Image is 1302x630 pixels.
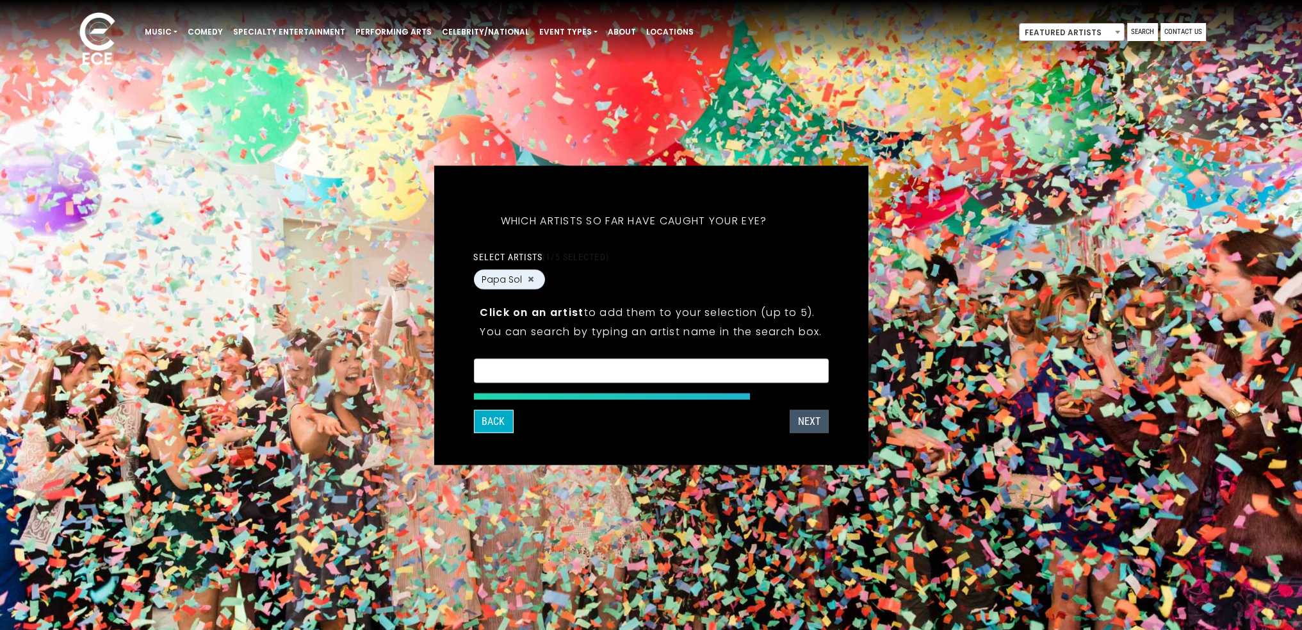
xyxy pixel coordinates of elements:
a: Locations [641,21,699,43]
span: Featured Artists [1020,24,1124,42]
span: Papa Sol [482,272,522,286]
a: Celebrity/National [437,21,534,43]
p: to add them to your selection (up to 5). [480,304,822,320]
strong: Click on an artist [480,304,583,319]
a: Event Types [534,21,603,43]
img: ece_new_logo_whitev2-1.png [65,9,129,71]
a: Search [1127,23,1158,41]
button: Back [473,410,513,433]
a: About [603,21,641,43]
a: Specialty Entertainment [228,21,350,43]
textarea: Search [482,367,820,378]
a: Performing Arts [350,21,437,43]
a: Music [140,21,183,43]
p: You can search by typing an artist name in the search box. [480,323,822,339]
label: Select artists [473,251,608,262]
a: Comedy [183,21,228,43]
button: Remove Papa Sol [526,274,536,285]
span: (1/5 selected) [542,251,609,261]
a: Contact Us [1160,23,1206,41]
h5: Which artists so far have caught your eye? [473,197,793,244]
span: Featured Artists [1019,23,1125,41]
button: Next [790,410,829,433]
